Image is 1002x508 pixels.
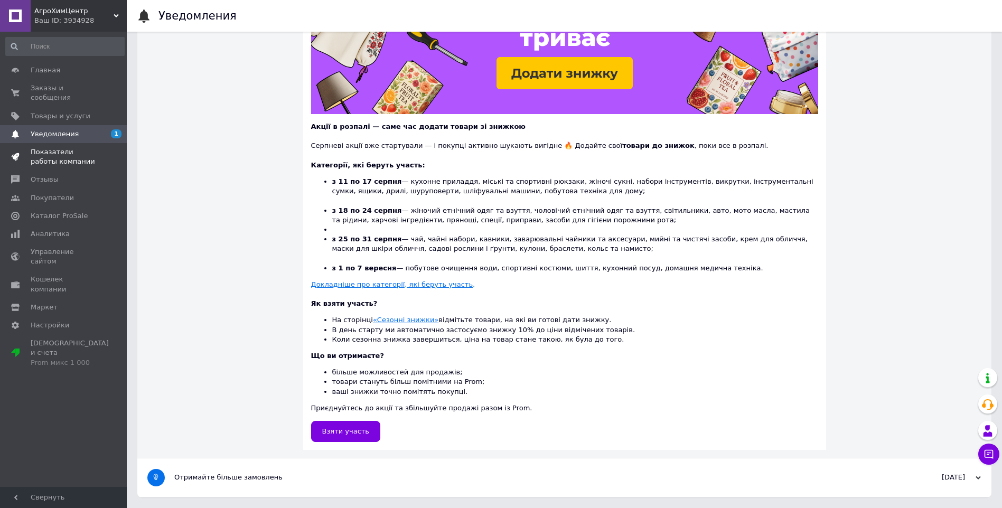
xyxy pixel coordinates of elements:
[332,177,818,206] li: — кухонне приладдя, міські та спортивні рюкзаки, жіночі сукні, набори інструментів, викрутки, інс...
[311,351,818,413] div: Приєднуйтесь до акції та збільшуйте продажі разом із Prom.
[31,247,98,266] span: Управление сайтом
[311,161,425,169] b: Категорії, які беруть участь:
[332,325,818,335] li: В день старту ми автоматично застосуємо знижку 10% до ціни відмічених товарів.
[174,473,875,482] div: Отримайте більше замовлень
[311,421,381,442] a: Взяти участь
[31,338,109,368] span: [DEMOGRAPHIC_DATA] и счета
[332,315,818,325] li: На сторінці відмітьте товари, на які ви готові дати знижку.
[31,211,88,221] span: Каталог ProSale
[332,206,402,214] b: з 18 по 24 серпня
[31,175,59,184] span: Отзывы
[373,316,438,324] a: «Сезонні знижки»
[31,275,98,294] span: Кошелек компании
[31,147,98,166] span: Показатели работы компании
[311,280,473,288] u: Докладніше про категорії, які беруть участь
[311,280,475,288] a: Докладніше про категорії, які беруть участь.
[311,299,378,307] b: Як взяти участь?
[332,377,818,387] li: товари стануть більш помітними на Prom;
[31,65,60,75] span: Главная
[322,427,370,435] span: Взяти участь
[158,10,237,22] h1: Уведомления
[31,358,109,368] div: Prom микс 1 000
[332,335,818,344] li: Коли сезонна знижка завершиться, ціна на товар стане такою, як була до того.
[31,229,70,239] span: Аналитика
[875,473,981,482] div: [DATE]
[332,177,402,185] b: з 11 по 17 серпня
[111,129,121,138] span: 1
[31,303,58,312] span: Маркет
[311,131,818,150] div: Серпневі акції вже стартували — і покупці активно шукають вигідне 🔥 Додайте свої , поки все в роз...
[332,264,397,272] b: з 1 по 7 вересня
[31,83,98,102] span: Заказы и сообщения
[31,193,74,203] span: Покупатели
[332,235,402,243] b: з 25 по 31 серпня
[332,387,818,397] li: ваші знижки точно помітять покупці.
[311,352,384,360] b: Що ви отримаєте?
[34,16,127,25] div: Ваш ID: 3934928
[622,142,695,149] b: товари до знижок
[332,368,818,377] li: більше можливостей для продажів;
[978,444,999,465] button: Чат с покупателем
[31,129,79,139] span: Уведомления
[311,123,526,130] b: Акції в розпалі — саме час додати товари зі знижкою
[31,321,69,330] span: Настройки
[332,264,818,273] li: — побутове очищення води, спортивні костюми, шиття, кухонний посуд, домашня медична техніка.
[332,234,818,264] li: — чай, чайні набори, кавники, заварювальні чайники та аксесуари, мийні та чистячі засоби, крем дл...
[332,206,818,225] li: — жіночий етнічний одяг та взуття, чоловічий етнічний одяг та взуття, світильники, авто, мото мас...
[31,111,90,121] span: Товары и услуги
[5,37,125,56] input: Поиск
[34,6,114,16] span: АгроХимЦентр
